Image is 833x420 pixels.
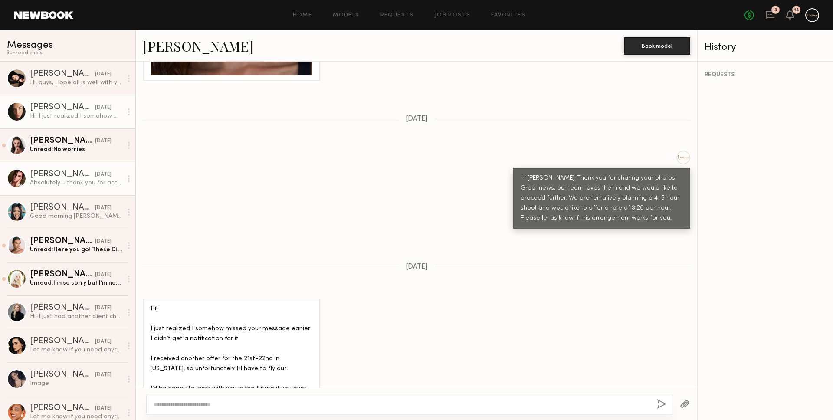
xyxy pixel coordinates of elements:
[30,371,95,379] div: [PERSON_NAME]
[95,70,112,79] div: [DATE]
[333,13,359,18] a: Models
[95,104,112,112] div: [DATE]
[30,212,122,220] div: Good morning [PERSON_NAME], Happy [DATE]! I just wanted to check in and see if you had any update...
[95,304,112,312] div: [DATE]
[151,304,312,404] div: Hi! I just realized I somehow missed your message earlier I didn’t get a notification for it. I r...
[794,8,799,13] div: 13
[143,36,253,55] a: [PERSON_NAME]
[624,42,690,49] a: Book model
[380,13,414,18] a: Requests
[95,371,112,379] div: [DATE]
[30,203,95,212] div: [PERSON_NAME]
[624,37,690,55] button: Book model
[406,263,428,271] span: [DATE]
[7,40,53,50] span: Messages
[406,115,428,123] span: [DATE]
[491,13,525,18] a: Favorites
[95,338,112,346] div: [DATE]
[765,10,775,21] a: 3
[30,246,122,254] div: Unread: Here you go! These Digitals were made [DATE] xx [URL][DOMAIN_NAME]
[30,337,95,346] div: [PERSON_NAME]
[30,404,95,413] div: [PERSON_NAME]
[95,237,112,246] div: [DATE]
[95,404,112,413] div: [DATE]
[30,137,95,145] div: [PERSON_NAME]
[30,179,122,187] div: Absolutely - thank you for accommodating ! Excited to work with you ✨
[30,279,122,287] div: Unread: I’m so sorry but I’m not available that day unfortunately:(
[95,171,112,179] div: [DATE]
[30,237,95,246] div: [PERSON_NAME]
[30,379,122,387] div: Image
[95,137,112,145] div: [DATE]
[30,112,122,120] div: Hi! I just realized I somehow missed your message earlier I didn’t get a notification for it. I r...
[774,8,777,13] div: 3
[705,43,826,52] div: History
[30,346,122,354] div: Let me know if you need anything else ❤️
[95,271,112,279] div: [DATE]
[30,145,122,154] div: Unread: No worries
[30,70,95,79] div: [PERSON_NAME]
[435,13,471,18] a: Job Posts
[30,304,95,312] div: [PERSON_NAME]
[705,72,826,78] div: REQUESTS
[30,312,122,321] div: Hi! I just had another client check my availability for the 21st. Wanted to check in with you fir...
[30,170,95,179] div: [PERSON_NAME]
[30,270,95,279] div: [PERSON_NAME]
[95,204,112,212] div: [DATE]
[521,174,682,223] div: Hi [PERSON_NAME], Thank you for sharing your photos! Great news, our team loves them and we would...
[30,103,95,112] div: [PERSON_NAME]
[30,79,122,87] div: Hi, guys, Hope all is well with you! Following up on the previous message, did you receive my pho...
[293,13,312,18] a: Home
